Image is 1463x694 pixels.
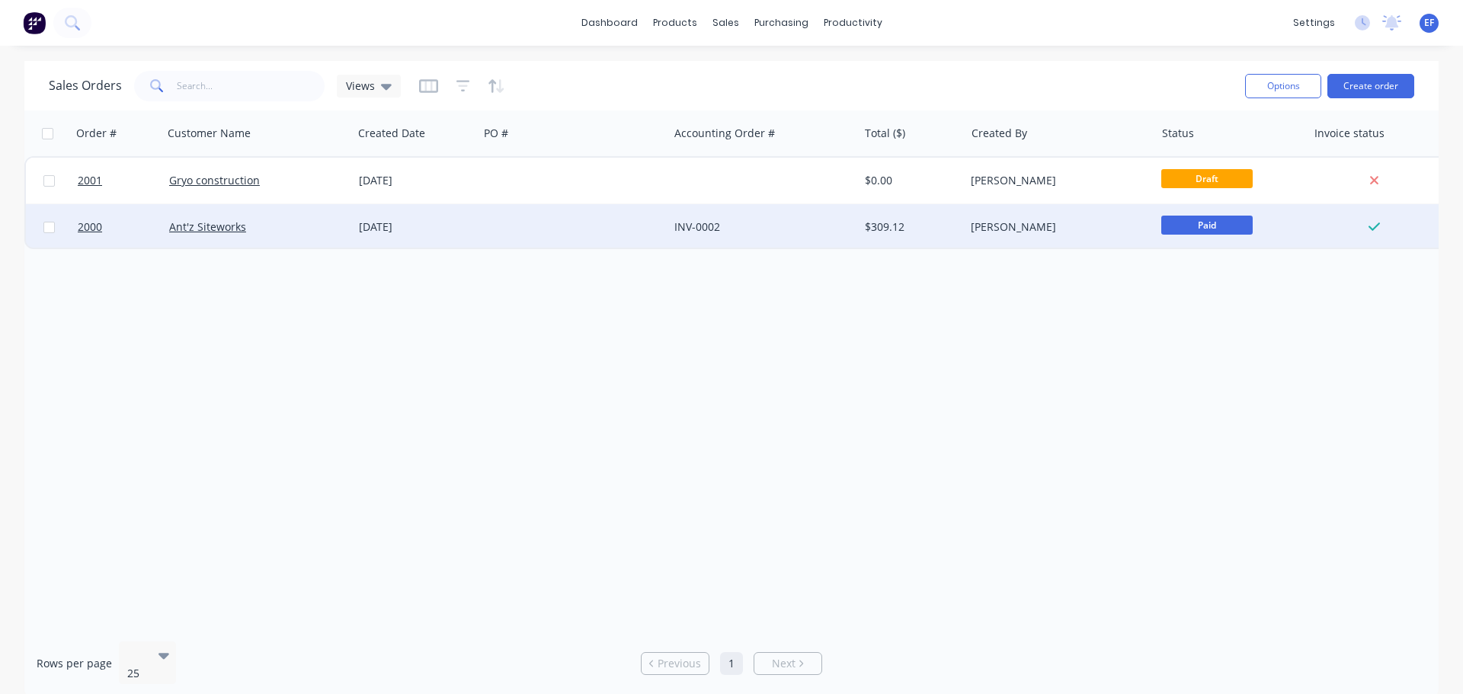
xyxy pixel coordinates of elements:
[754,656,821,671] a: Next page
[705,11,747,34] div: sales
[674,126,775,141] div: Accounting Order #
[358,126,425,141] div: Created Date
[1314,126,1385,141] div: Invoice status
[1327,74,1414,98] button: Create order
[78,158,169,203] a: 2001
[169,219,246,234] a: Ant'z Siteworks
[1161,216,1253,235] span: Paid
[865,126,905,141] div: Total ($)
[1245,74,1321,98] button: Options
[865,173,954,188] div: $0.00
[359,173,472,188] div: [DATE]
[642,656,709,671] a: Previous page
[772,656,796,671] span: Next
[78,219,102,235] span: 2000
[346,78,375,94] span: Views
[972,126,1027,141] div: Created By
[720,652,743,675] a: Page 1 is your current page
[359,219,472,235] div: [DATE]
[37,656,112,671] span: Rows per page
[971,173,1140,188] div: [PERSON_NAME]
[658,656,701,671] span: Previous
[78,204,169,250] a: 2000
[169,173,260,187] a: Gryo construction
[76,126,117,141] div: Order #
[177,71,325,101] input: Search...
[635,652,828,675] ul: Pagination
[865,219,954,235] div: $309.12
[49,78,122,93] h1: Sales Orders
[971,219,1140,235] div: [PERSON_NAME]
[1161,169,1253,188] span: Draft
[645,11,705,34] div: products
[1162,126,1194,141] div: Status
[574,11,645,34] a: dashboard
[78,173,102,188] span: 2001
[23,11,46,34] img: Factory
[747,11,816,34] div: purchasing
[168,126,251,141] div: Customer Name
[816,11,890,34] div: productivity
[1424,16,1434,30] span: EF
[1285,11,1343,34] div: settings
[484,126,508,141] div: PO #
[127,666,146,681] div: 25
[674,219,720,234] a: INV-0002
